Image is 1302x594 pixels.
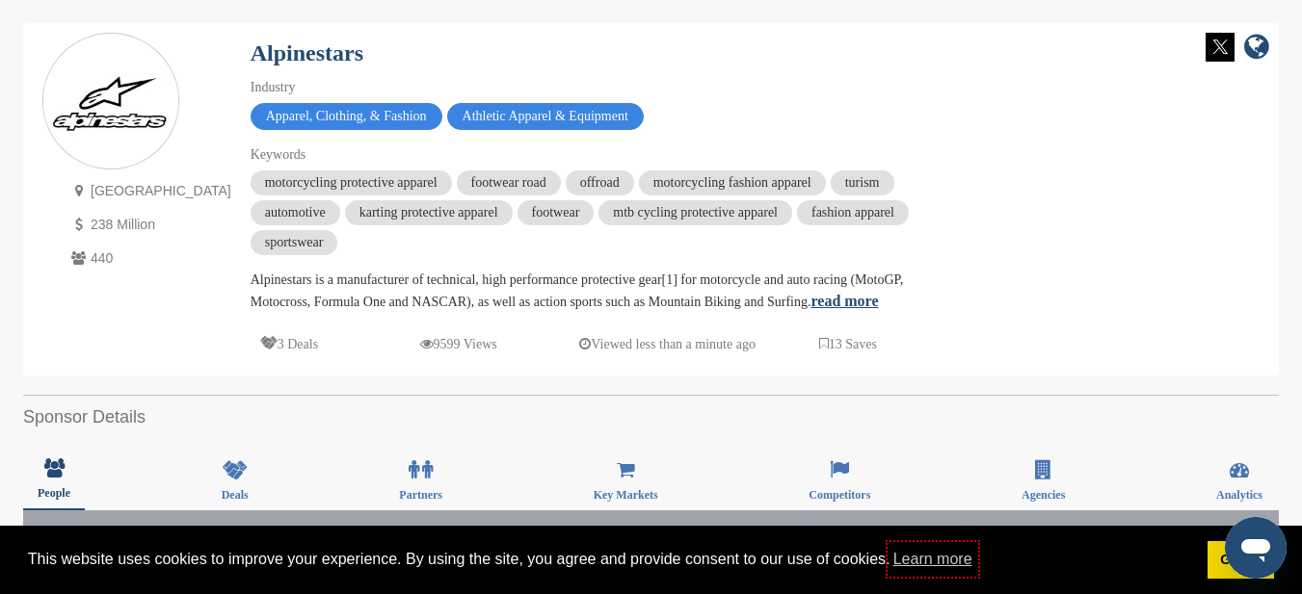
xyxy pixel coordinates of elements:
h2: Sponsor Details [23,404,1279,430]
span: Agencies [1022,489,1065,501]
span: Apparel, Clothing, & Fashion [251,103,442,130]
span: footwear [518,200,595,225]
a: read more [810,293,878,309]
span: motorcycling fashion apparel [639,170,826,195]
div: Alpinestars is a manufacturer of technical, high performance protective gear[1] for motorcycle an... [251,270,925,313]
iframe: Button to launch messaging window [1225,517,1287,579]
p: 440 [66,246,231,271]
a: company link [1244,33,1269,65]
p: 9599 Views [420,332,497,356]
div: Keywords [251,144,925,166]
span: This website uses cookies to improve your experience. By using the site, you agree and provide co... [28,545,1192,574]
span: sportswear [251,230,338,255]
span: Key Markets [594,489,658,501]
div: Industry [251,77,925,98]
img: Sponsorpitch & Alpinestars [43,66,178,139]
span: Analytics [1216,489,1262,501]
span: motorcycling protective apparel [251,170,452,195]
img: Twitter white [1206,33,1235,62]
a: dismiss cookie message [1208,541,1274,580]
span: karting protective apparel [345,200,513,225]
p: 238 Million [66,213,231,237]
span: Partners [399,489,442,501]
span: offroad [566,170,634,195]
span: automotive [251,200,340,225]
p: [GEOGRAPHIC_DATA] [66,179,231,203]
span: Competitors [809,489,870,501]
p: Viewed less than a minute ago [579,332,756,356]
p: 3 Deals [260,332,318,356]
span: footwear road [457,170,561,195]
p: 13 Saves [819,332,877,356]
a: learn more about cookies [890,545,975,574]
a: Alpinestars [251,40,363,65]
span: fashion apparel [797,200,909,225]
span: Athletic Apparel & Equipment [447,103,644,130]
span: People [38,487,70,499]
span: Deals [222,489,249,501]
span: mtb cycling protective apparel [598,200,792,225]
span: turism [831,170,894,195]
